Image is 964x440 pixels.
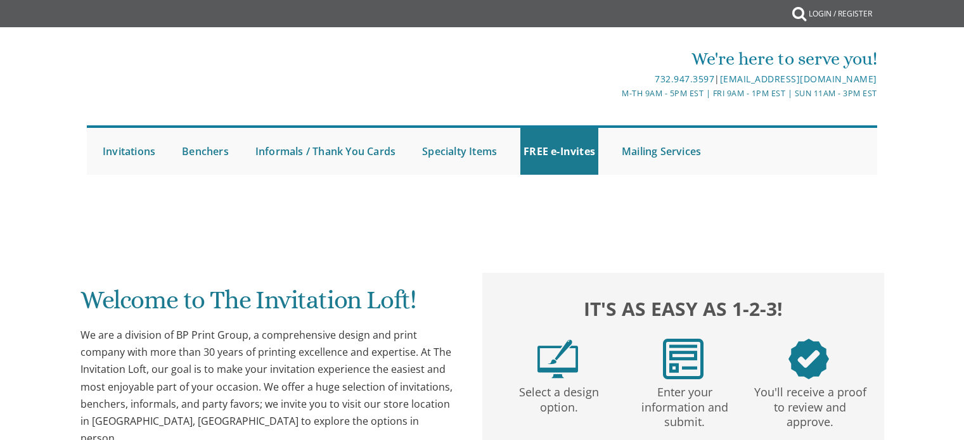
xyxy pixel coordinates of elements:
[495,294,871,323] h2: It's as easy as 1-2-3!
[419,128,500,175] a: Specialty Items
[750,379,870,430] p: You'll receive a proof to review and approve.
[351,87,877,100] div: M-Th 9am - 5pm EST | Fri 9am - 1pm EST | Sun 11am - 3pm EST
[720,73,877,85] a: [EMAIL_ADDRESS][DOMAIN_NAME]
[788,339,829,379] img: step3.png
[252,128,399,175] a: Informals / Thank You Cards
[624,379,745,430] p: Enter your information and submit.
[499,379,619,415] p: Select a design option.
[179,128,232,175] a: Benchers
[351,46,877,72] div: We're here to serve you!
[663,339,704,379] img: step2.png
[100,128,158,175] a: Invitations
[619,128,704,175] a: Mailing Services
[80,286,457,324] h1: Welcome to The Invitation Loft!
[655,73,714,85] a: 732.947.3597
[520,128,598,175] a: FREE e-Invites
[537,339,578,379] img: step1.png
[351,72,877,87] div: |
